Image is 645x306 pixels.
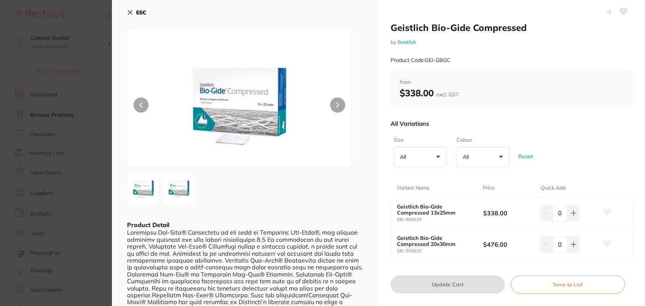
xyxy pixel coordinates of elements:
p: Quick Add [541,184,566,192]
label: Colour [456,136,507,144]
button: All [456,147,509,167]
b: ESC [136,9,146,16]
button: Reset [516,142,535,170]
button: Save to List [511,275,625,294]
a: Geistlich [397,39,416,45]
p: All [463,153,472,160]
p: Variant Name [397,184,430,192]
b: $338.00 [400,87,459,99]
img: MHgzMG1tLWpwZw [165,173,192,206]
b: $338.00 [483,209,535,217]
h2: Geistlich Bio-Gide Compressed [391,22,633,33]
b: Geistlich Bio-Gide Compressed 13x25mm [397,204,474,216]
p: All Variations [391,120,429,127]
small: Product Code: GEI-GBGC [391,57,451,63]
small: GEI-500619 [397,217,483,222]
small: GEI-500620 [397,249,483,253]
img: M3gyNW1tXzEtanBn [130,173,157,206]
span: from [400,79,624,86]
b: Geistlich Bio-Gide Compressed 20x30mm [397,235,474,247]
p: All [400,153,409,160]
button: All [394,147,447,167]
b: Product Detail [127,221,169,229]
button: ESC [127,6,146,19]
small: by [391,39,633,45]
label: Size [394,136,444,144]
b: $476.00 [483,240,535,249]
img: M3gyNW1tXzEtanBn [172,47,306,167]
p: Price [483,184,495,192]
button: Update Cart [391,275,505,294]
span: excl. GST [436,91,459,98]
